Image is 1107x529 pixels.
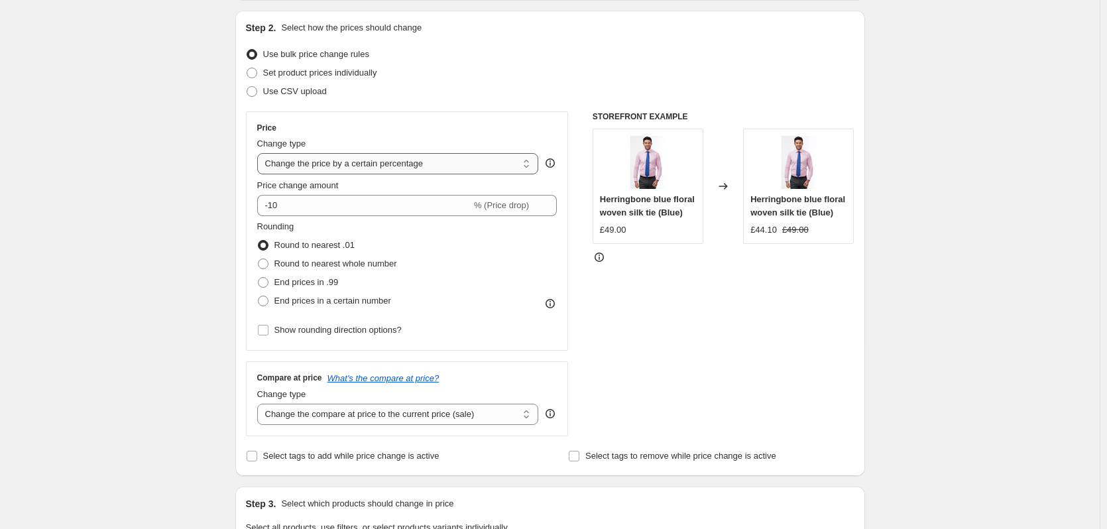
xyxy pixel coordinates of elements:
button: What's the compare at price? [327,373,439,383]
h6: STOREFRONT EXAMPLE [593,111,854,122]
span: Round to nearest whole number [274,259,397,268]
h3: Compare at price [257,373,322,383]
span: Round to nearest .01 [274,240,355,250]
span: Change type [257,389,306,399]
img: RK_02028_80x.jpg [772,136,825,189]
img: RK_02028_80x.jpg [621,136,674,189]
span: Herringbone blue floral woven silk tie (Blue) [600,194,695,217]
h3: Price [257,123,276,133]
p: Select how the prices should change [281,21,422,34]
span: Price change amount [257,180,339,190]
span: Use bulk price change rules [263,49,369,59]
span: Select tags to add while price change is active [263,451,439,461]
span: Use CSV upload [263,86,327,96]
h2: Step 2. [246,21,276,34]
div: help [544,156,557,170]
span: Rounding [257,221,294,231]
span: Select tags to remove while price change is active [585,451,776,461]
span: End prices in a certain number [274,296,391,306]
span: Show rounding direction options? [274,325,402,335]
div: £44.10 [750,223,777,237]
p: Select which products should change in price [281,497,453,510]
input: -15 [257,195,471,216]
span: Set product prices individually [263,68,377,78]
span: Change type [257,139,306,148]
span: Herringbone blue floral woven silk tie (Blue) [750,194,845,217]
strike: £49.00 [782,223,809,237]
span: End prices in .99 [274,277,339,287]
div: £49.00 [600,223,626,237]
span: % (Price drop) [474,200,529,210]
h2: Step 3. [246,497,276,510]
div: help [544,407,557,420]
